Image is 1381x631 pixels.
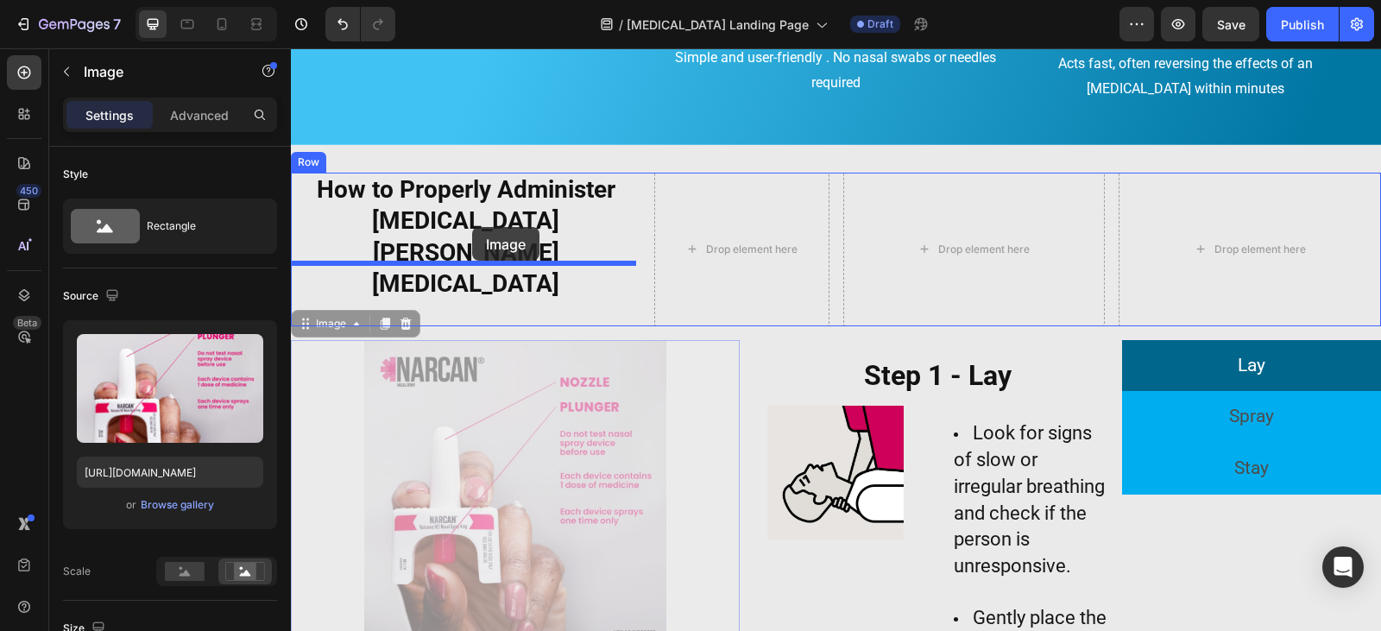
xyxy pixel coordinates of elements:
span: / [619,16,623,34]
div: Scale [63,564,91,579]
p: 7 [113,14,121,35]
div: 450 [16,184,41,198]
div: Open Intercom Messenger [1322,546,1364,588]
button: Save [1202,7,1259,41]
span: Save [1217,17,1245,32]
p: Settings [85,106,134,124]
div: Rectangle [147,206,252,246]
span: Draft [867,16,893,32]
div: Beta [13,316,41,330]
p: Image [84,61,230,82]
iframe: Design area [291,48,1381,631]
div: Browse gallery [141,497,214,513]
button: 7 [7,7,129,41]
div: Source [63,285,123,308]
span: [MEDICAL_DATA] Landing Page [627,16,809,34]
span: or [126,495,136,515]
p: Advanced [170,106,229,124]
input: https://example.com/image.jpg [77,457,263,488]
div: Style [63,167,88,182]
img: preview-image [77,334,263,443]
div: Publish [1281,16,1324,34]
button: Browse gallery [140,496,215,514]
button: Publish [1266,7,1339,41]
div: Undo/Redo [325,7,395,41]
